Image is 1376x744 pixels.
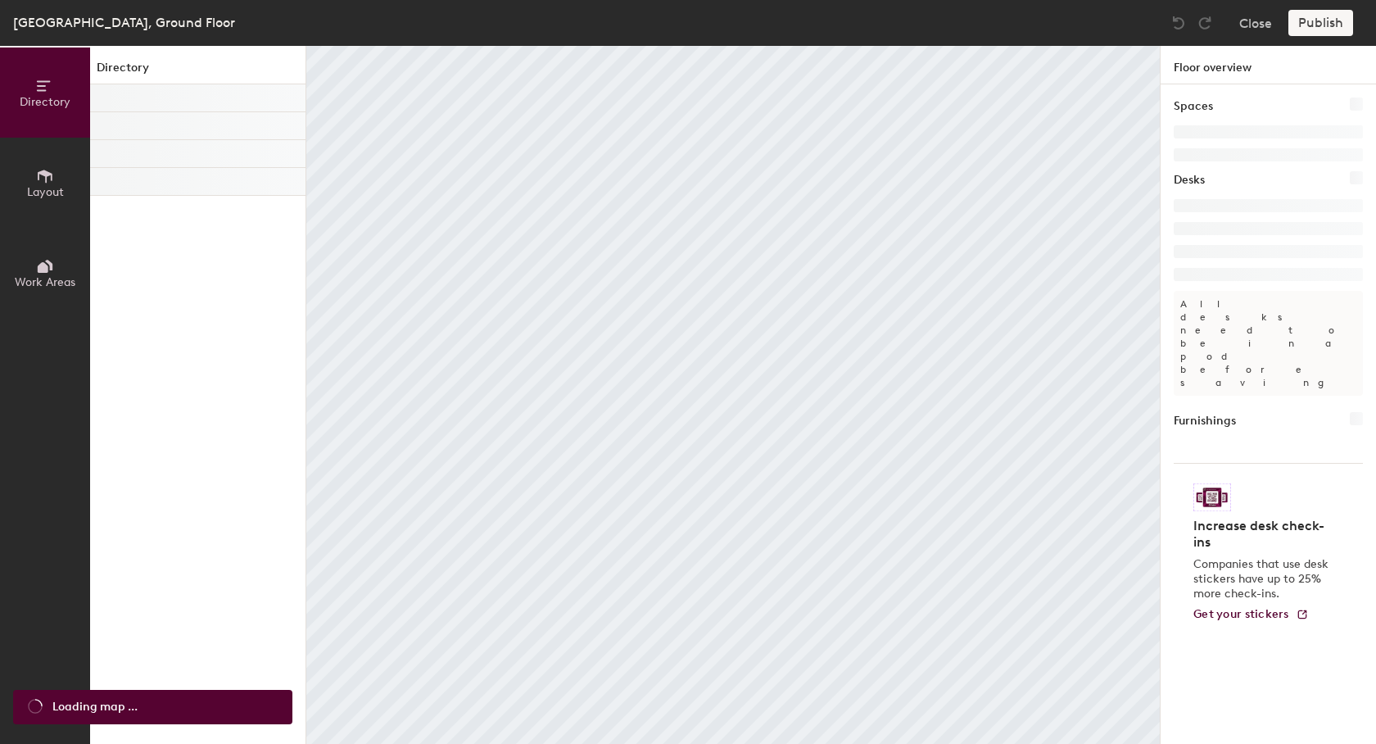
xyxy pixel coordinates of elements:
[90,59,306,84] h1: Directory
[1174,412,1236,430] h1: Furnishings
[1174,291,1363,396] p: All desks need to be in a pod before saving
[306,46,1160,744] canvas: Map
[1197,15,1213,31] img: Redo
[1193,608,1309,622] a: Get your stickers
[1193,607,1289,621] span: Get your stickers
[52,698,138,716] span: Loading map ...
[1174,98,1213,116] h1: Spaces
[13,12,235,33] div: [GEOGRAPHIC_DATA], Ground Floor
[27,185,64,199] span: Layout
[1193,483,1231,511] img: Sticker logo
[1170,15,1187,31] img: Undo
[1239,10,1272,36] button: Close
[1193,557,1333,601] p: Companies that use desk stickers have up to 25% more check-ins.
[15,275,75,289] span: Work Areas
[20,95,70,109] span: Directory
[1174,171,1205,189] h1: Desks
[1193,518,1333,551] h4: Increase desk check-ins
[1161,46,1376,84] h1: Floor overview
